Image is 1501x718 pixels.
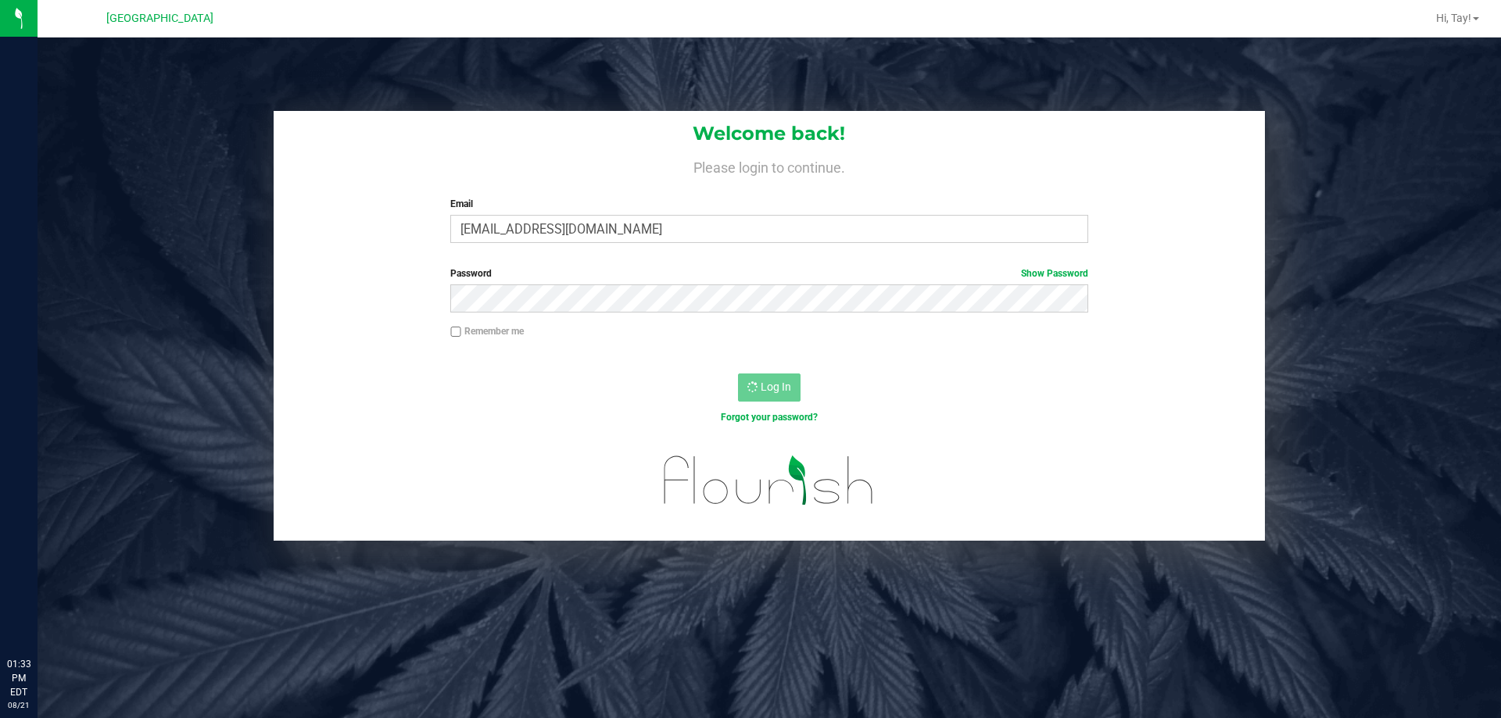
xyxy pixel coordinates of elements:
[645,441,893,520] img: flourish_logo.svg
[450,268,492,279] span: Password
[274,156,1265,175] h4: Please login to continue.
[450,324,524,338] label: Remember me
[721,412,818,423] a: Forgot your password?
[1436,12,1471,24] span: Hi, Tay!
[274,123,1265,144] h1: Welcome back!
[450,327,461,338] input: Remember me
[7,657,30,699] p: 01:33 PM EDT
[106,12,213,25] span: [GEOGRAPHIC_DATA]
[450,197,1087,211] label: Email
[7,699,30,711] p: 08/21
[1021,268,1088,279] a: Show Password
[738,373,801,402] button: Log In
[761,380,791,393] span: Log In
